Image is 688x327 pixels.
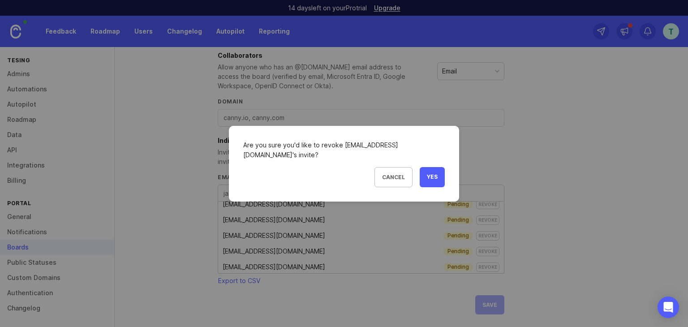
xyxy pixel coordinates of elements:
button: Cancel [374,167,413,187]
div: Open Intercom Messenger [658,297,679,318]
span: Cancel [382,174,405,181]
button: Yes [420,167,445,187]
span: Yes [427,173,438,181]
div: Are you sure you'd like to revoke [EMAIL_ADDRESS][DOMAIN_NAME]'s invite? [243,140,445,160]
